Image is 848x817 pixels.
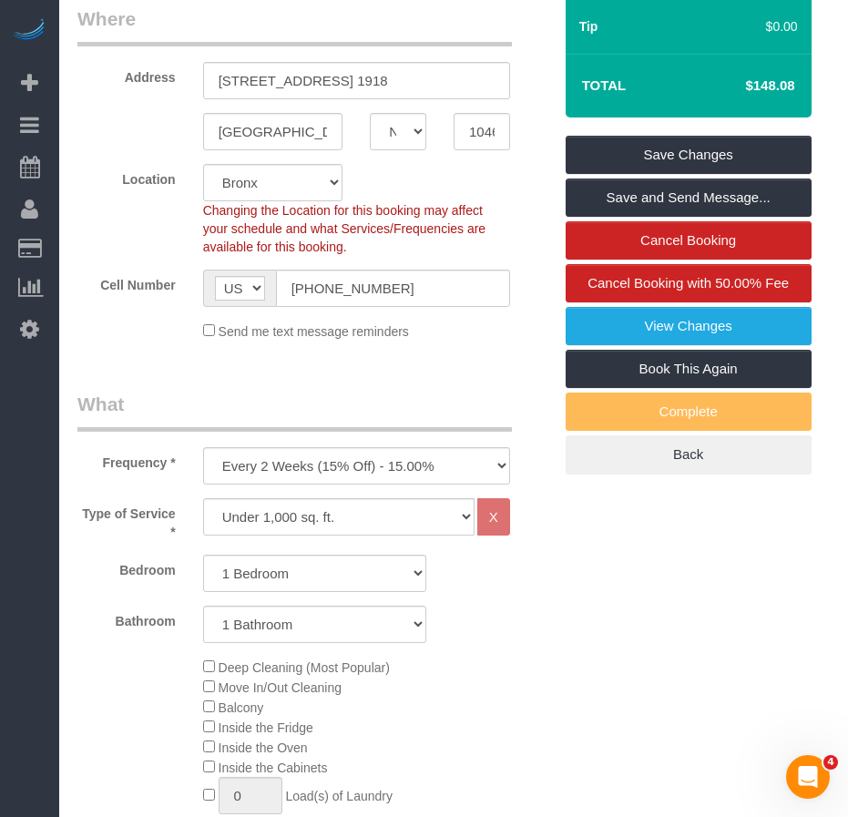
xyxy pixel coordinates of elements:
[64,270,189,294] label: Cell Number
[64,62,189,87] label: Address
[203,113,343,150] input: City
[566,136,812,174] a: Save Changes
[566,221,812,260] a: Cancel Booking
[566,435,812,474] a: Back
[219,720,313,735] span: Inside the Fridge
[786,755,830,799] iframe: Intercom live chat
[579,17,598,36] label: Tip
[64,447,189,472] label: Frequency *
[582,77,627,93] strong: Total
[276,270,510,307] input: Cell Number
[823,755,838,770] span: 4
[566,179,812,217] a: Save and Send Message...
[11,18,47,44] img: Automaid Logo
[219,761,328,775] span: Inside the Cabinets
[587,275,789,291] span: Cancel Booking with 50.00% Fee
[219,660,390,675] span: Deep Cleaning (Most Popular)
[454,113,510,150] input: Zip Code
[219,740,308,755] span: Inside the Oven
[77,5,512,46] legend: Where
[566,350,812,388] a: Book This Again
[219,324,409,339] span: Send me text message reminders
[64,555,189,579] label: Bedroom
[64,498,189,541] label: Type of Service *
[203,203,486,254] span: Changing the Location for this booking may affect your schedule and what Services/Frequencies are...
[743,17,798,36] div: $0.00
[566,307,812,345] a: View Changes
[219,700,264,715] span: Balcony
[64,606,189,630] label: Bathroom
[566,264,812,302] a: Cancel Booking with 50.00% Fee
[77,391,512,432] legend: What
[690,78,794,94] h4: $148.08
[285,789,393,803] span: Load(s) of Laundry
[219,680,342,695] span: Move In/Out Cleaning
[64,164,189,189] label: Location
